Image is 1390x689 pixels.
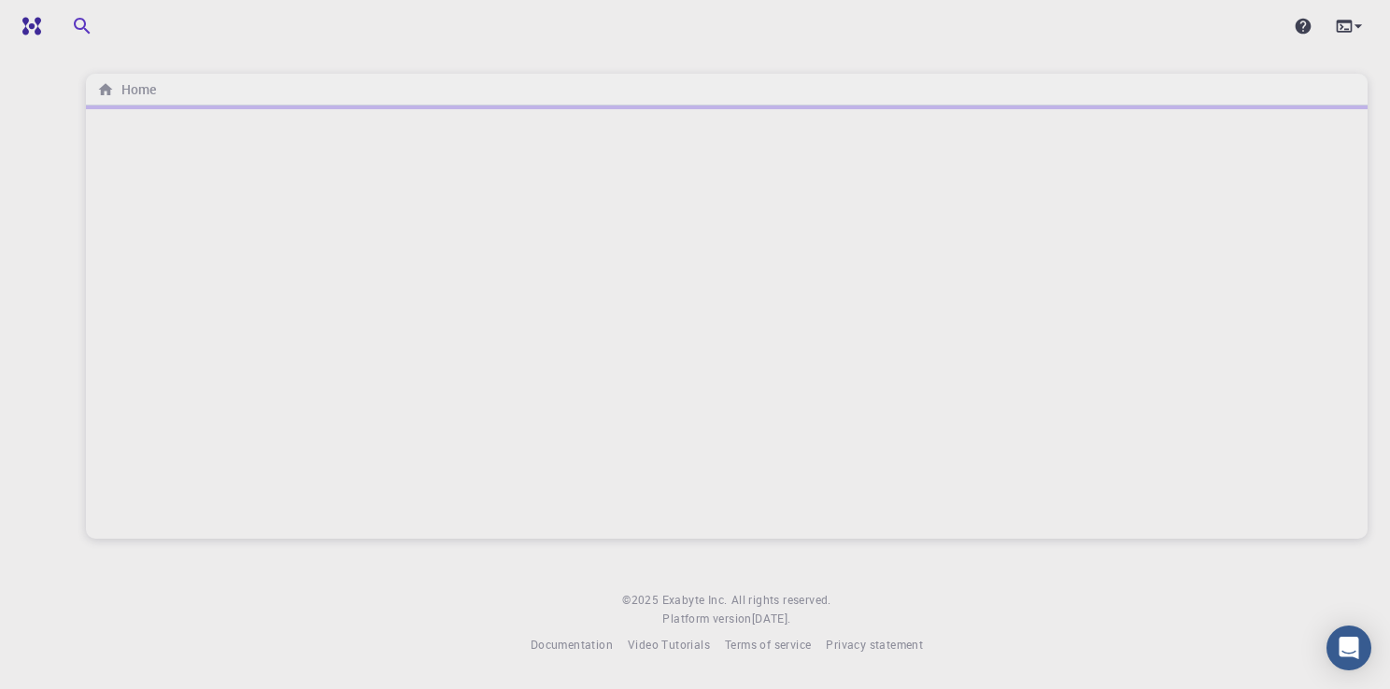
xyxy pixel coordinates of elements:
span: Documentation [531,637,613,652]
span: Terms of service [725,637,811,652]
span: Exabyte Inc. [662,592,728,607]
nav: breadcrumb [93,79,160,100]
img: logo [15,17,41,35]
a: [DATE]. [752,610,791,628]
a: Exabyte Inc. [662,591,728,610]
span: All rights reserved. [731,591,831,610]
span: © 2025 [622,591,661,610]
span: Platform version [662,610,751,628]
span: Video Tutorials [628,637,710,652]
span: [DATE] . [752,611,791,626]
h6: Home [114,79,156,100]
a: Terms of service [725,636,811,654]
a: Privacy statement [826,636,923,654]
a: Video Tutorials [628,636,710,654]
span: Privacy statement [826,637,923,652]
a: Documentation [531,636,613,654]
div: Open Intercom Messenger [1326,626,1371,670]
